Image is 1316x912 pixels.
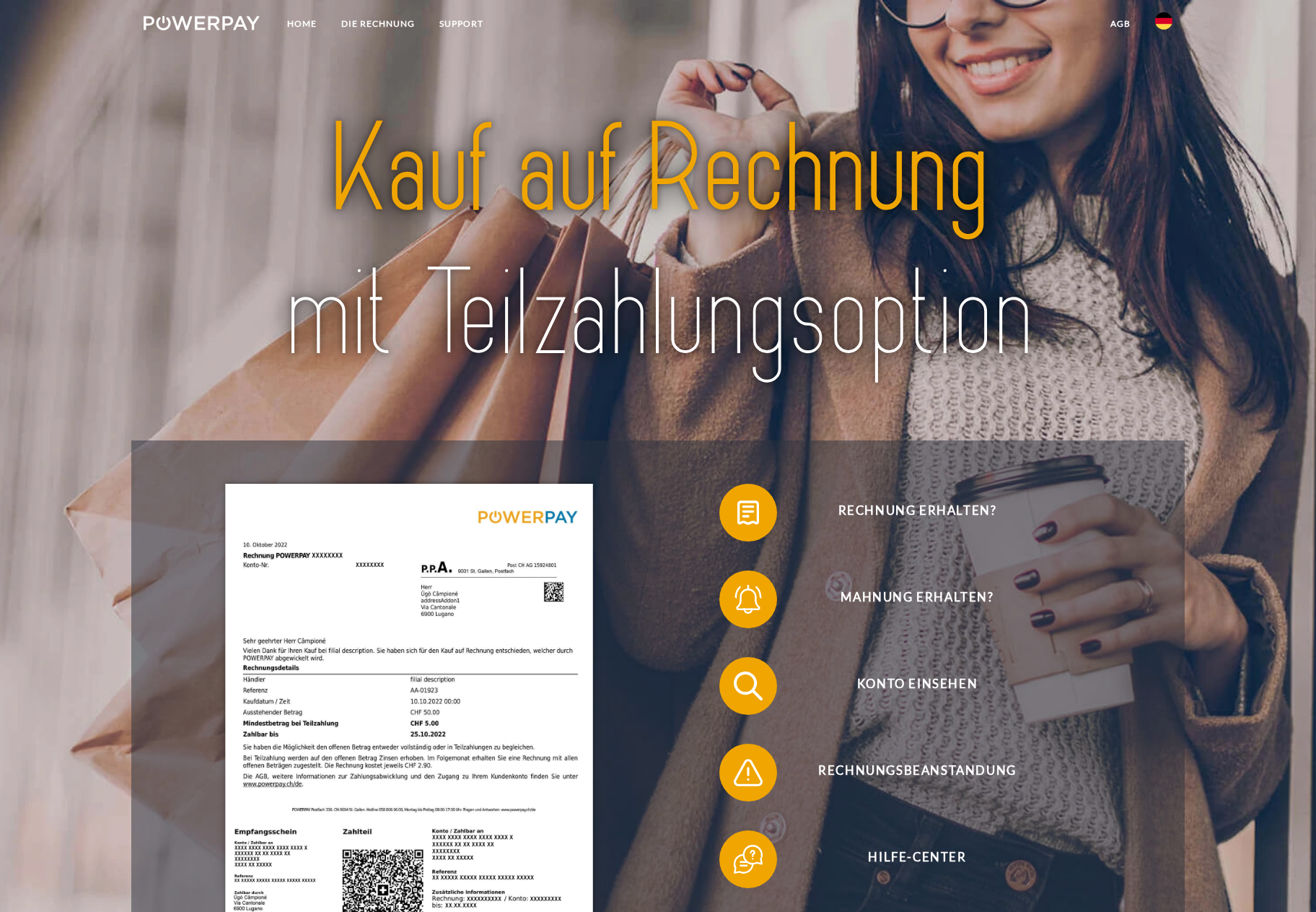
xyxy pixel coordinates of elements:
img: de [1155,12,1172,30]
a: Home [275,11,329,37]
img: qb_bill.svg [730,495,766,531]
img: logo-powerpay-white.svg [144,16,260,30]
span: Hilfe-Center [740,830,1094,888]
span: Rechnungsbeanstandung [740,744,1094,802]
img: qb_help.svg [730,841,766,877]
button: Rechnungsbeanstandung [719,744,1095,802]
button: Hilfe-Center [719,830,1095,888]
img: title-powerpay_de.svg [195,91,1121,394]
button: Konto einsehen [719,657,1095,715]
a: agb [1098,11,1143,37]
button: Mahnung erhalten? [719,570,1095,628]
a: DIE RECHNUNG [329,11,427,37]
a: SUPPORT [427,11,496,37]
img: qb_warning.svg [730,755,766,791]
span: Mahnung erhalten? [740,570,1094,628]
span: Konto einsehen [740,657,1094,715]
img: qb_search.svg [730,668,766,704]
span: Rechnung erhalten? [740,484,1094,542]
img: qb_bell.svg [730,581,766,617]
button: Rechnung erhalten? [719,484,1095,542]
